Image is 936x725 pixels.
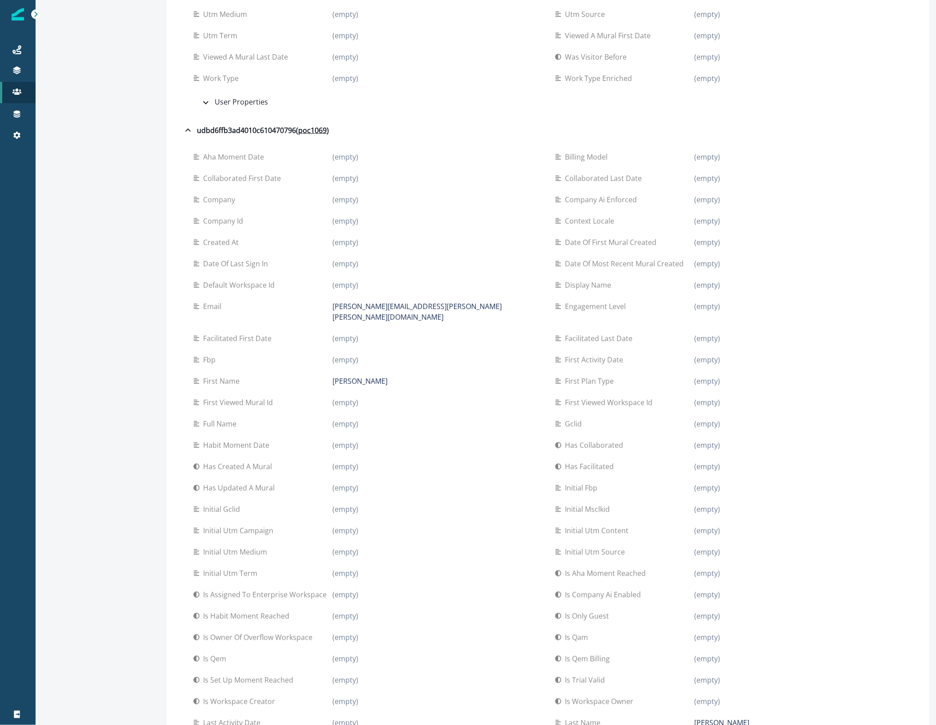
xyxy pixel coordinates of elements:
[332,440,358,451] p: (empty)
[332,589,358,600] p: (empty)
[332,653,358,664] p: (empty)
[694,280,720,290] p: (empty)
[327,125,329,136] p: )
[694,194,720,205] p: (empty)
[332,52,358,62] p: (empty)
[203,333,275,344] p: Facilitated first date
[694,237,720,248] p: (empty)
[332,632,358,643] p: (empty)
[694,568,720,579] p: (empty)
[565,483,601,493] p: Initial fbp
[565,461,617,472] p: Has facilitated
[332,483,358,493] p: (empty)
[332,504,358,515] p: (empty)
[203,376,243,387] p: First name
[694,30,720,41] p: (empty)
[332,611,358,621] p: (empty)
[694,547,720,557] p: (empty)
[332,194,358,205] p: (empty)
[203,73,242,84] p: Work type
[203,52,292,62] p: Viewed a mural last date
[565,216,618,226] p: Context locale
[203,675,297,685] p: Is set up moment reached
[176,121,920,139] button: udbd6ffb3ad4010c610470796(poc1069)
[203,504,244,515] p: Initial gclid
[332,525,358,536] p: (empty)
[694,483,720,493] p: (empty)
[332,354,358,365] p: (empty)
[694,152,720,162] p: (empty)
[203,354,219,365] p: Fbp
[332,258,358,269] p: (empty)
[203,461,276,472] p: Has created a mural
[203,568,261,579] p: Initial utm term
[332,461,358,472] p: (empty)
[203,632,316,643] p: Is owner of overflow workspace
[565,504,613,515] p: Initial msclkid
[565,440,627,451] p: Has collaborated
[332,30,358,41] p: (empty)
[565,237,660,248] p: Date of first mural created
[332,73,358,84] p: (empty)
[12,8,24,20] img: Inflection
[694,696,720,707] p: (empty)
[565,73,636,84] p: Work type enriched
[694,73,720,84] p: (empty)
[694,301,720,312] p: (empty)
[565,376,617,387] p: First plan type
[203,30,241,41] p: Utm term
[332,216,358,226] p: (empty)
[332,696,358,707] p: (empty)
[332,397,358,408] p: (empty)
[203,525,277,536] p: Initial utm campaign
[183,125,329,136] div: udbd6ffb3ad4010c610470796
[332,152,358,162] p: (empty)
[203,280,278,290] p: Default workspace id
[203,547,271,557] p: Initial utm medium
[694,258,720,269] p: (empty)
[694,653,720,664] p: (empty)
[565,173,645,184] p: Collaborated last date
[565,152,611,162] p: Billing model
[694,419,720,429] p: (empty)
[203,419,240,429] p: Full name
[565,525,632,536] p: Initial utm content
[193,93,903,112] button: User Properties
[332,376,388,387] p: [PERSON_NAME]
[694,440,720,451] p: (empty)
[565,589,644,600] p: Is company ai enabled
[203,173,284,184] p: Collaborated first date
[332,419,358,429] p: (empty)
[694,354,720,365] p: (empty)
[203,301,225,312] p: Email
[203,9,251,20] p: Utm medium
[332,237,358,248] p: (empty)
[203,397,276,408] p: First viewed mural id
[296,125,298,136] p: (
[203,483,278,493] p: Has updated a mural
[694,589,720,600] p: (empty)
[203,216,247,226] p: Company id
[565,568,649,579] p: Is aha moment reached
[332,333,358,344] p: (empty)
[565,653,613,664] p: Is qem billing
[565,301,629,312] p: Engagement level
[565,280,615,290] p: Display name
[565,194,640,205] p: Company ai enforced
[694,9,720,20] p: (empty)
[203,258,272,269] p: Date of last sign in
[565,52,630,62] p: Was visitor before
[203,653,230,664] p: Is qem
[565,696,637,707] p: Is workspace owner
[694,333,720,344] p: (empty)
[565,397,656,408] p: First viewed workspace id
[565,611,612,621] p: Is only guest
[694,216,720,226] p: (empty)
[694,675,720,685] p: (empty)
[694,397,720,408] p: (empty)
[565,419,585,429] p: Gclid
[203,237,242,248] p: Created at
[694,504,720,515] p: (empty)
[298,125,327,136] u: poc1069
[203,152,268,162] p: Aha moment date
